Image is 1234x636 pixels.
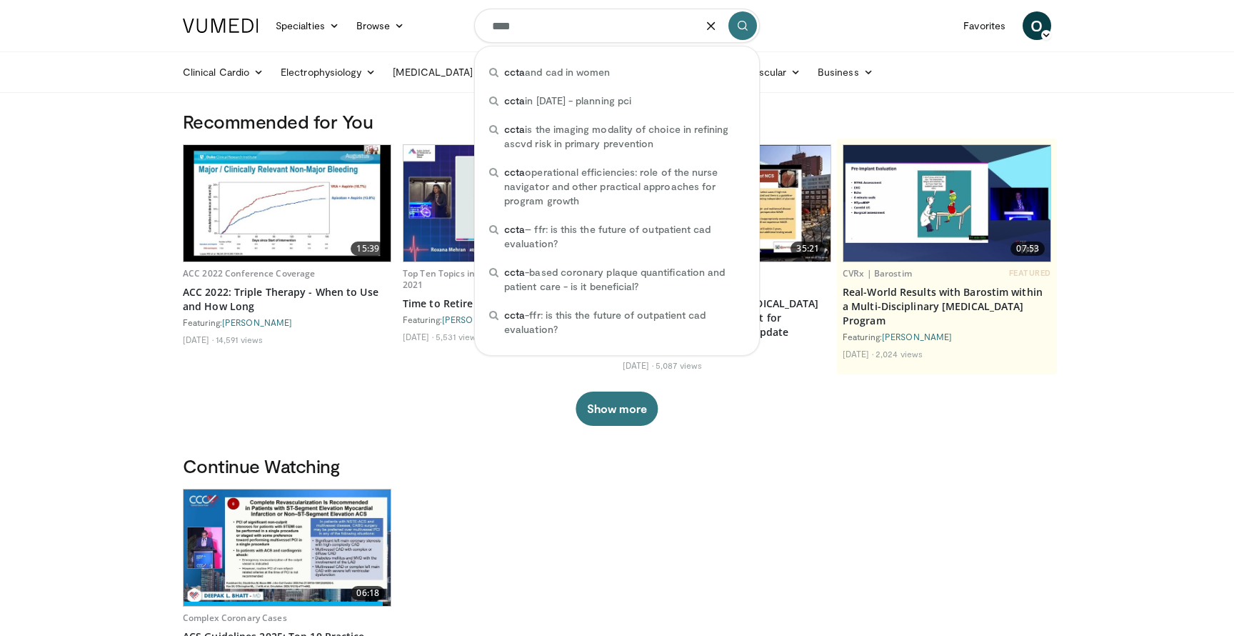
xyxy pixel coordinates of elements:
[504,123,525,135] span: ccta
[183,110,1051,133] h3: Recommended for You
[504,122,745,151] span: is the imaging modality of choice in refining ascvd risk in primary prevention
[184,490,391,606] a: 06:18
[183,285,391,314] a: ACC 2022: Triple Therapy - When to Use and How Long
[504,308,745,337] span: -ffr: is this the future of outpatient cad evaluation?
[403,145,611,262] a: 28:10
[403,297,611,311] a: Time to Retire [MEDICAL_DATA]?
[504,309,525,321] span: ccta
[183,454,1051,477] h3: Continue Watching
[955,11,1014,40] a: Favorites
[436,331,481,342] li: 5,531 views
[184,490,391,606] img: d0b90b0b-cb41-4c62-bfaa-c5b2cfd621ad.620x360_q85_upscale.jpg
[216,334,263,345] li: 14,591 views
[183,334,214,345] li: [DATE]
[504,94,631,108] span: in [DATE] - planning pci
[843,145,1050,262] a: 07:53
[403,267,553,291] a: Top Ten Topics in Clinical Cardiology 2021
[504,166,525,178] span: ccta
[351,586,385,600] span: 06:18
[504,65,610,79] span: and cad in women
[504,265,745,294] span: -based coronary plaque quantification and patient care - is it beneficial?
[504,266,525,278] span: ccta
[882,332,952,342] a: [PERSON_NAME]
[504,222,745,251] span: – ffr: is this the future of outpatient cad evaluation?
[1023,11,1051,40] a: O
[623,359,653,371] li: [DATE]
[504,223,525,235] span: ccta
[843,145,1050,262] img: d6bcd5d9-0712-4576-a4e4-b34173a4dc7b.620x360_q85_upscale.jpg
[442,314,512,324] a: [PERSON_NAME]
[183,612,287,624] a: Complex Coronary Cases
[403,145,611,262] img: 35cfec52-9976-47ff-816b-fa08a83da599.620x360_q85_upscale.jpg
[267,11,348,40] a: Specialties
[656,359,702,371] li: 5,087 views
[184,145,391,262] img: 9cc0c993-ed59-4664-aa07-2acdd981abd5.620x360_q85_upscale.jpg
[183,317,391,328] div: Featuring:
[174,58,272,86] a: Clinical Cardio
[183,267,315,279] a: ACC 2022 Conference Coverage
[809,58,882,86] a: Business
[1009,268,1051,278] span: FEATURED
[222,317,292,327] a: [PERSON_NAME]
[384,58,496,86] a: [MEDICAL_DATA]
[351,242,385,256] span: 15:39
[348,11,413,40] a: Browse
[843,267,912,279] a: CVRx | Barostim
[876,348,923,359] li: 2,024 views
[843,331,1051,342] div: Featuring:
[272,58,384,86] a: Electrophysiology
[403,331,433,342] li: [DATE]
[504,165,745,208] span: operational efficiencies: role of the nurse navigator and other practical approaches for program ...
[1010,242,1045,256] span: 07:53
[504,94,525,106] span: ccta
[843,285,1051,328] a: Real-World Results with Barostim within a Multi-Disciplinary [MEDICAL_DATA] Program
[504,66,525,78] span: ccta
[791,242,825,256] span: 35:21
[576,392,658,426] button: Show more
[474,9,760,43] input: Search topics, interventions
[843,348,873,359] li: [DATE]
[403,314,611,325] div: Featuring:
[184,145,391,262] a: 15:39
[183,19,259,33] img: VuMedi Logo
